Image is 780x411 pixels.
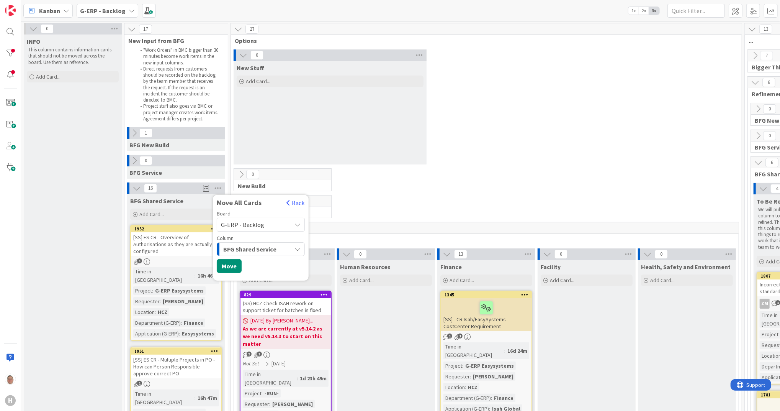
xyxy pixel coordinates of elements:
span: : [181,319,182,327]
span: Add Card... [246,78,270,85]
span: 0 [763,131,776,140]
span: 1 [137,381,142,386]
span: 0 [250,51,263,60]
span: : [195,271,196,280]
div: Project [133,286,152,295]
div: Location [133,308,155,316]
span: 7 [760,51,773,60]
div: 1345[SS] - CR Isah/EasySystems - CostCenter Requirement [441,291,531,331]
span: : [491,394,492,402]
div: ZM [760,299,770,309]
span: Human Resources [340,263,391,271]
input: Quick Filter... [667,4,725,18]
div: -RUN- [263,389,281,398]
div: HCZ [466,383,479,391]
div: Application (G-ERP) [133,329,179,338]
span: Add Card... [36,73,61,80]
span: Support [16,1,35,10]
span: BFG Shared Service [130,197,183,205]
p: This column contains information cards that should not be moved across the board. Use them as ref... [28,47,117,66]
span: [DATE] By [PERSON_NAME]... [250,317,313,325]
span: 0 [354,250,367,259]
span: New Input from BFG [128,37,218,44]
div: 1952 [134,226,221,232]
div: 1951[SS] ES CR - Multiple Projects in PO - How can Person Responsible approve correct PO [131,348,221,378]
button: BFG Shared Service [217,242,305,256]
span: New Build [238,182,322,190]
b: As we are currently at v5.14.2 as we need v5.14.3 to start on this matter [243,325,329,348]
div: [SS] ES CR - Multiple Projects in PO - How can Person Responsible approve correct PO [131,355,221,378]
div: Location [443,383,465,391]
span: BFG Service [129,169,162,176]
span: : [462,362,463,370]
div: Project [760,330,778,339]
span: 6 [765,158,778,167]
div: Easysystems [180,329,216,338]
div: 16d 24m [505,347,529,355]
div: 16h 46m [196,271,219,280]
span: 3x [649,7,659,15]
div: Time in [GEOGRAPHIC_DATA] [133,390,195,406]
span: 1 [447,334,452,339]
span: Add Card... [450,277,474,284]
span: : [465,383,466,391]
span: BFG New Build [129,141,169,149]
span: 2x [639,7,649,15]
span: Options [235,37,732,44]
div: [SS] - CR Isah/EasySystems - CostCenter Requirement [441,298,531,331]
span: [DATE] [271,360,286,368]
div: 16h 47m [196,394,219,402]
span: 17 [139,25,152,34]
li: "Work Orders" in BMC bigger than 30 minutes become work items in the new input columns. [136,47,219,66]
span: 0 [139,156,152,165]
div: HCZ [156,308,169,316]
span: 27 [245,25,258,34]
span: Finance [440,263,462,271]
span: Add Card... [349,277,374,284]
div: Requester [243,400,269,408]
span: 3 [257,352,262,357]
div: [PERSON_NAME] [471,372,515,381]
span: 0 [763,104,776,113]
span: Column [217,235,234,241]
span: : [297,374,298,383]
span: : [155,308,156,316]
i: Not Set [243,360,259,367]
button: Back [286,199,305,207]
div: 829(SS) HCZ Check ISAH rework on support ticket for batches is fixed [240,291,331,315]
div: Department (G-ERP) [443,394,491,402]
span: 0 [554,250,567,259]
span: INFO [27,38,40,45]
div: G-ERP Easysystems [153,286,206,295]
span: 1 [458,334,463,339]
div: [PERSON_NAME] [270,400,315,408]
div: Time in [GEOGRAPHIC_DATA] [443,342,504,359]
div: 1952 [131,225,221,232]
button: Move [217,259,242,273]
div: Project [243,389,262,398]
span: Move All Cards [213,199,265,207]
div: 829 [240,291,331,298]
span: : [470,372,471,381]
li: Project stuff also goes via BMC or project manager creates work items. Agreement differs per proj... [136,103,219,122]
span: : [179,329,180,338]
span: Shared services [238,236,729,243]
span: Facility [541,263,561,271]
li: Direct requests from customers should be recorded on the backlog by the team member that receives... [136,66,219,104]
div: Requester [443,372,470,381]
span: Health, Safety and Environment [641,263,731,271]
div: 1345 [445,292,531,298]
span: New Stuff [237,64,264,72]
div: Time in [GEOGRAPHIC_DATA] [133,267,195,284]
div: Finance [492,394,515,402]
div: Finance [182,319,205,327]
div: 1951 [134,349,221,354]
div: 1345 [441,291,531,298]
span: BFG Shared Service [223,244,276,254]
span: : [778,330,780,339]
span: : [195,394,196,402]
span: Add Card... [650,277,675,284]
b: G-ERP - Backlog [80,7,126,15]
div: 1951 [131,348,221,355]
div: (SS) HCZ Check ISAH rework on support ticket for batches is fixed [240,298,331,315]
